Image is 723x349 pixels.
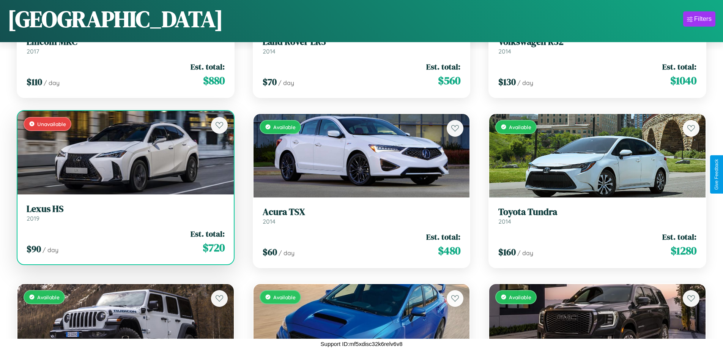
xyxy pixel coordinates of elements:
button: Filters [683,11,715,27]
span: / day [43,246,58,254]
span: $ 60 [263,246,277,258]
span: / day [44,79,60,87]
div: Give Feedback [714,159,719,190]
h3: Toyota Tundra [498,207,696,218]
span: 2014 [263,47,276,55]
span: Available [509,294,531,300]
h3: Land Rover LR3 [263,36,461,47]
a: Acura TSX2014 [263,207,461,225]
h3: Lincoln MKC [27,36,225,47]
span: Est. total: [191,61,225,72]
div: Filters [694,15,712,23]
span: / day [517,79,533,87]
h3: Lexus HS [27,204,225,215]
span: $ 1280 [671,243,696,258]
span: Est. total: [426,61,460,72]
span: $ 90 [27,243,41,255]
span: $ 70 [263,76,277,88]
span: / day [278,79,294,87]
span: $ 880 [203,73,225,88]
span: $ 720 [203,240,225,255]
span: 2014 [498,218,511,225]
a: Lincoln MKC2017 [27,36,225,55]
span: $ 130 [498,76,516,88]
p: Support ID: mf5xdisc32k6relv6v8 [321,339,403,349]
span: Est. total: [662,231,696,242]
span: Available [273,124,296,130]
span: 2019 [27,215,39,222]
span: $ 160 [498,246,516,258]
a: Volkswagen R322014 [498,36,696,55]
span: Available [37,294,60,300]
span: Unavailable [37,121,66,127]
span: $ 560 [438,73,460,88]
span: Est. total: [426,231,460,242]
span: Available [273,294,296,300]
span: $ 1040 [670,73,696,88]
span: 2017 [27,47,39,55]
h1: [GEOGRAPHIC_DATA] [8,3,223,35]
span: Est. total: [662,61,696,72]
h3: Acura TSX [263,207,461,218]
a: Lexus HS2019 [27,204,225,222]
span: / day [279,249,295,257]
span: / day [517,249,533,257]
span: Available [509,124,531,130]
a: Land Rover LR32014 [263,36,461,55]
span: 2014 [263,218,276,225]
span: $ 110 [27,76,42,88]
span: Est. total: [191,228,225,239]
a: Toyota Tundra2014 [498,207,696,225]
span: $ 480 [438,243,460,258]
span: 2014 [498,47,511,55]
h3: Volkswagen R32 [498,36,696,47]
